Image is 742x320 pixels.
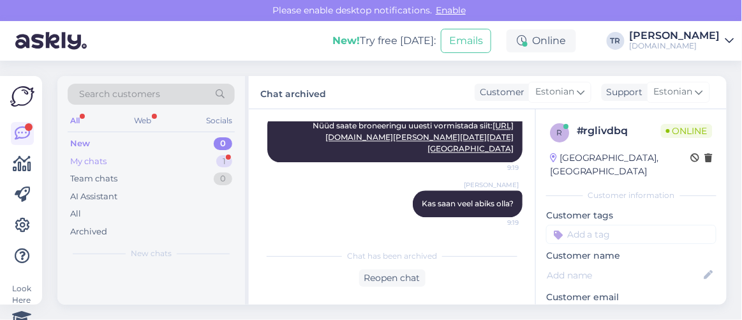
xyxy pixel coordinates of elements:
[132,112,154,129] div: Web
[546,249,716,263] p: Customer name
[216,155,232,168] div: 1
[332,34,360,47] b: New!
[661,124,713,138] span: Online
[325,121,514,153] a: [URL][DOMAIN_NAME][PERSON_NAME][DATE][DATE][GEOGRAPHIC_DATA]
[422,199,514,208] span: Kas saan veel abiks olla?
[204,112,235,129] div: Socials
[546,209,716,222] p: Customer tags
[471,218,519,227] span: 9:19
[79,88,160,101] span: Search customers
[550,151,691,178] div: [GEOGRAPHIC_DATA], [GEOGRAPHIC_DATA]
[214,172,232,185] div: 0
[70,155,107,168] div: My chats
[546,291,716,304] p: Customer email
[131,248,172,259] span: New chats
[577,123,661,139] div: # rglivdbq
[332,33,436,49] div: Try free [DATE]:
[70,172,117,185] div: Team chats
[432,4,470,16] span: Enable
[313,121,514,153] span: Nüüd saate broneeringu uuesti vormistada siit:
[630,41,720,51] div: [DOMAIN_NAME]
[214,137,232,150] div: 0
[10,86,34,107] img: Askly Logo
[70,208,81,220] div: All
[535,85,574,99] span: Estonian
[546,190,716,201] div: Customer information
[347,250,437,262] span: Chat has been archived
[359,270,426,287] div: Reopen chat
[70,190,117,203] div: AI Assistant
[602,86,643,99] div: Support
[471,163,519,172] span: 9:19
[557,128,563,137] span: r
[630,31,734,51] a: [PERSON_NAME][DOMAIN_NAME]
[547,268,702,282] input: Add name
[260,84,326,101] label: Chat archived
[70,225,107,238] div: Archived
[507,29,576,52] div: Online
[654,85,693,99] span: Estonian
[475,86,524,99] div: Customer
[464,180,519,190] span: [PERSON_NAME]
[441,29,491,53] button: Emails
[607,32,625,50] div: TR
[546,225,716,244] input: Add a tag
[68,112,82,129] div: All
[70,137,90,150] div: New
[630,31,720,41] div: [PERSON_NAME]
